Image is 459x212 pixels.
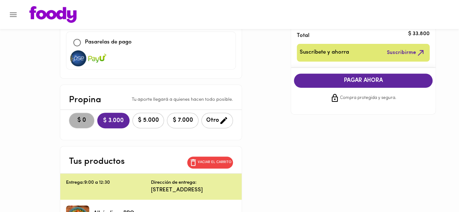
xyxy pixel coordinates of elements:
[66,179,151,186] p: Entrega: 9:00 a 12:30
[29,6,77,23] img: logo.png
[206,116,228,125] span: Otro
[85,38,132,47] p: Pasarelas de pago
[137,117,159,124] span: $ 5.000
[301,77,425,84] span: PAGAR AHORA
[132,96,233,103] p: Tu aporte llegará a quienes hacen todo posible.
[340,95,396,102] span: Compra protegida y segura.
[151,186,236,194] p: [STREET_ADDRESS]
[297,32,418,40] p: Total
[172,117,194,124] span: $ 7.000
[387,48,425,57] span: Suscribirme
[88,50,106,66] img: visa
[97,113,130,128] button: $ 3.000
[385,47,427,59] button: Suscribirme
[300,48,349,57] span: Suscríbete y ahorra
[132,113,164,128] button: $ 5.000
[151,179,197,186] p: Dirección de entrega:
[417,170,452,205] iframe: Messagebird Livechat Widget
[69,50,87,66] img: visa
[69,93,101,107] p: Propina
[69,155,125,168] p: Tus productos
[294,74,433,88] button: PAGAR AHORA
[4,6,22,24] button: Menu
[74,117,90,124] span: $ 0
[103,117,124,124] span: $ 3.000
[167,113,198,128] button: $ 7.000
[408,30,430,38] p: $ 33.800
[201,113,233,128] button: Otro
[187,157,233,169] button: Vaciar el carrito
[69,113,94,128] button: $ 0
[198,160,231,165] p: Vaciar el carrito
